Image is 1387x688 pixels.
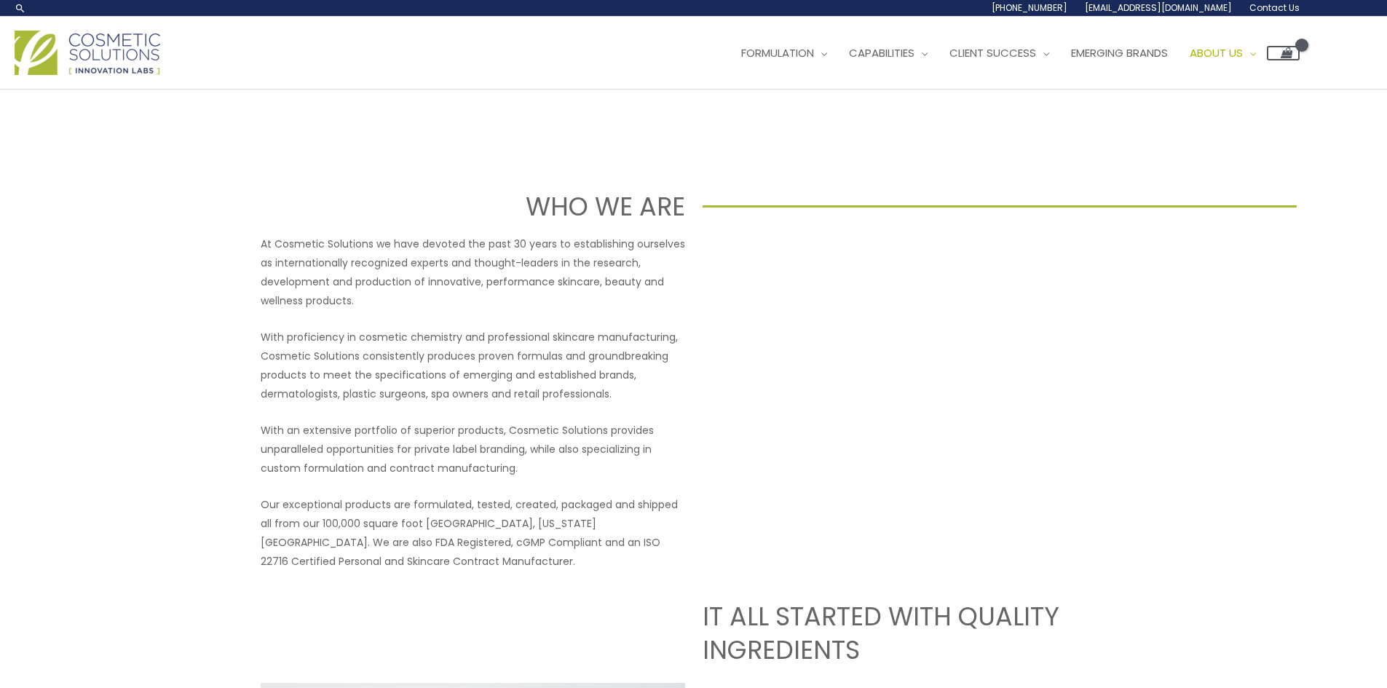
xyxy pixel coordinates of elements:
[949,45,1036,60] span: Client Success
[703,600,1127,666] h2: IT ALL STARTED WITH QUALITY INGREDIENTS
[261,234,685,310] p: At Cosmetic Solutions we have devoted the past 30 years to establishing ourselves as internationa...
[703,234,1127,473] iframe: Get to know Cosmetic Solutions Private Label Skin Care
[15,2,26,14] a: Search icon link
[849,45,914,60] span: Capabilities
[741,45,814,60] span: Formulation
[838,31,939,75] a: Capabilities
[261,495,685,571] p: Our exceptional products are formulated, tested, created, packaged and shipped all from our 100,0...
[90,189,685,224] h1: WHO WE ARE
[1060,31,1179,75] a: Emerging Brands
[261,421,685,478] p: With an extensive portfolio of superior products, Cosmetic Solutions provides unparalleled opport...
[1085,1,1232,14] span: [EMAIL_ADDRESS][DOMAIN_NAME]
[992,1,1067,14] span: [PHONE_NUMBER]
[261,328,685,403] p: With proficiency in cosmetic chemistry and professional skincare manufacturing, Cosmetic Solution...
[1071,45,1168,60] span: Emerging Brands
[730,31,838,75] a: Formulation
[15,31,160,75] img: Cosmetic Solutions Logo
[719,31,1300,75] nav: Site Navigation
[939,31,1060,75] a: Client Success
[1179,31,1267,75] a: About Us
[1190,45,1243,60] span: About Us
[1267,46,1300,60] a: View Shopping Cart, empty
[1249,1,1300,14] span: Contact Us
